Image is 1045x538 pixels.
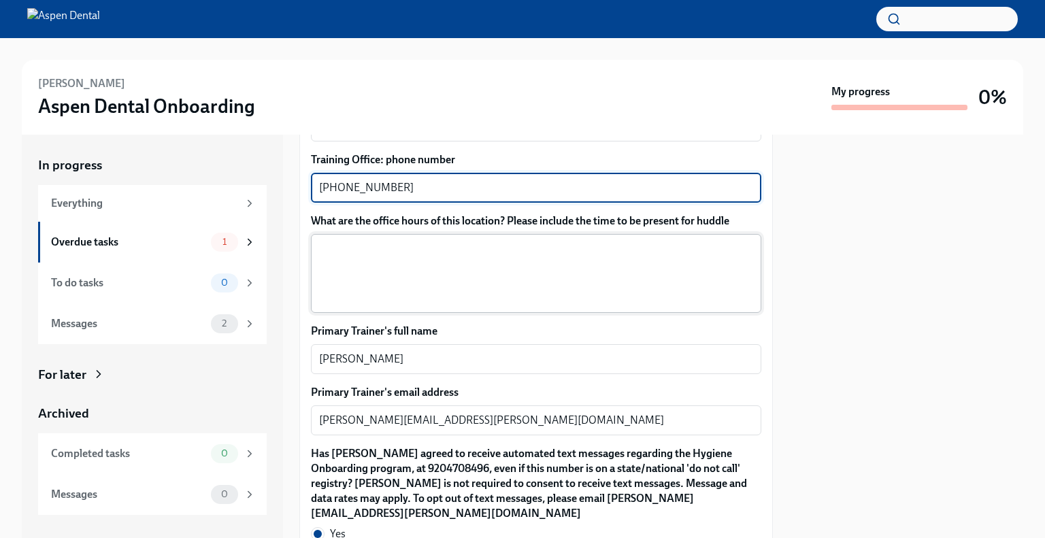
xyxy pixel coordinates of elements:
[38,303,267,344] a: Messages2
[311,324,761,339] label: Primary Trainer's full name
[38,433,267,474] a: Completed tasks0
[311,152,761,167] label: Training Office: phone number
[38,366,86,384] div: For later
[38,222,267,263] a: Overdue tasks1
[27,8,100,30] img: Aspen Dental
[213,278,236,288] span: 0
[214,237,235,247] span: 1
[51,275,205,290] div: To do tasks
[978,85,1007,110] h3: 0%
[213,489,236,499] span: 0
[38,156,267,174] a: In progress
[319,351,753,367] textarea: [PERSON_NAME]
[38,366,267,384] a: For later
[831,84,890,99] strong: My progress
[213,448,236,458] span: 0
[214,318,235,329] span: 2
[51,316,205,331] div: Messages
[311,446,761,521] label: Has [PERSON_NAME] agreed to receive automated text messages regarding the Hygiene Onboarding prog...
[38,263,267,303] a: To do tasks0
[319,412,753,428] textarea: [PERSON_NAME][EMAIL_ADDRESS][PERSON_NAME][DOMAIN_NAME]
[51,487,205,502] div: Messages
[38,94,255,118] h3: Aspen Dental Onboarding
[51,446,205,461] div: Completed tasks
[51,196,238,211] div: Everything
[38,405,267,422] a: Archived
[38,185,267,222] a: Everything
[311,385,761,400] label: Primary Trainer's email address
[311,214,761,229] label: What are the office hours of this location? Please include the time to be present for huddle
[319,180,753,196] textarea: [PHONE_NUMBER]
[51,235,205,250] div: Overdue tasks
[38,474,267,515] a: Messages0
[38,76,125,91] h6: [PERSON_NAME]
